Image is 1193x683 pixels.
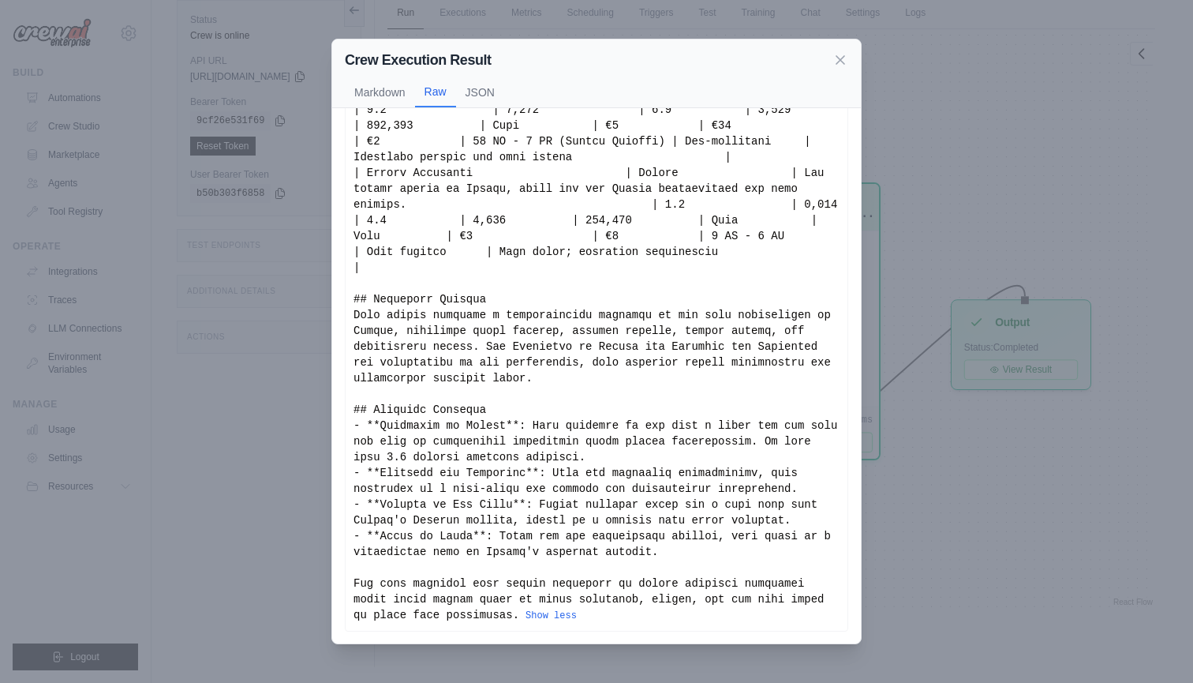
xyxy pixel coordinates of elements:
[456,77,504,107] button: JSON
[415,77,456,107] button: Raw
[345,49,492,71] h2: Crew Execution Result
[345,77,415,107] button: Markdown
[1114,607,1193,683] iframe: Chat Widget
[525,610,577,622] button: Show less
